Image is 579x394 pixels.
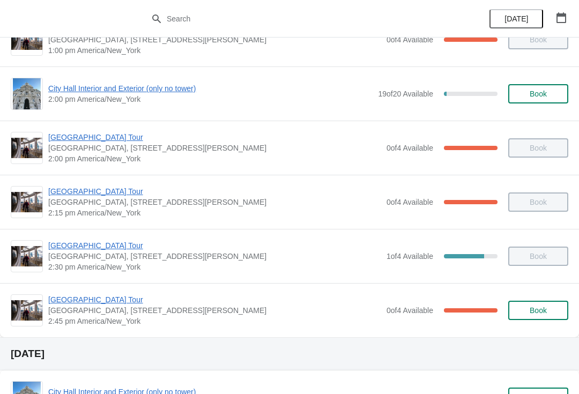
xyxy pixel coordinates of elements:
span: 0 of 4 Available [387,144,433,152]
span: City Hall Interior and Exterior (only no tower) [48,83,373,94]
span: [GEOGRAPHIC_DATA], [STREET_ADDRESS][PERSON_NAME] [48,143,381,153]
img: City Hall Tower Tour | City Hall Visitor Center, 1400 John F Kennedy Boulevard Suite 121, Philade... [11,138,42,159]
img: City Hall Tower Tour | City Hall Visitor Center, 1400 John F Kennedy Boulevard Suite 121, Philade... [11,246,42,267]
img: City Hall Interior and Exterior (only no tower) | | 2:00 pm America/New_York [13,78,41,109]
button: Book [508,84,568,103]
button: Book [508,301,568,320]
span: 19 of 20 Available [378,90,433,98]
span: 2:45 pm America/New_York [48,316,381,326]
span: 2:30 pm America/New_York [48,262,381,272]
img: City Hall Tower Tour | City Hall Visitor Center, 1400 John F Kennedy Boulevard Suite 121, Philade... [11,29,42,50]
span: [GEOGRAPHIC_DATA] Tour [48,294,381,305]
input: Search [166,9,434,28]
span: [GEOGRAPHIC_DATA] Tour [48,240,381,251]
span: Book [530,90,547,98]
span: 0 of 4 Available [387,35,433,44]
span: 0 of 4 Available [387,198,433,206]
span: 2:00 pm America/New_York [48,94,373,105]
span: [GEOGRAPHIC_DATA], [STREET_ADDRESS][PERSON_NAME] [48,251,381,262]
img: City Hall Tower Tour | City Hall Visitor Center, 1400 John F Kennedy Boulevard Suite 121, Philade... [11,192,42,213]
span: [GEOGRAPHIC_DATA], [STREET_ADDRESS][PERSON_NAME] [48,197,381,207]
h2: [DATE] [11,348,568,359]
button: [DATE] [489,9,543,28]
span: 2:15 pm America/New_York [48,207,381,218]
img: City Hall Tower Tour | City Hall Visitor Center, 1400 John F Kennedy Boulevard Suite 121, Philade... [11,300,42,321]
span: [GEOGRAPHIC_DATA], [STREET_ADDRESS][PERSON_NAME] [48,305,381,316]
span: [GEOGRAPHIC_DATA], [STREET_ADDRESS][PERSON_NAME] [48,34,381,45]
span: [GEOGRAPHIC_DATA] Tour [48,186,381,197]
span: 2:00 pm America/New_York [48,153,381,164]
span: [GEOGRAPHIC_DATA] Tour [48,132,381,143]
span: 1:00 pm America/New_York [48,45,381,56]
span: 0 of 4 Available [387,306,433,315]
span: 1 of 4 Available [387,252,433,261]
span: [DATE] [504,14,528,23]
span: Book [530,306,547,315]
